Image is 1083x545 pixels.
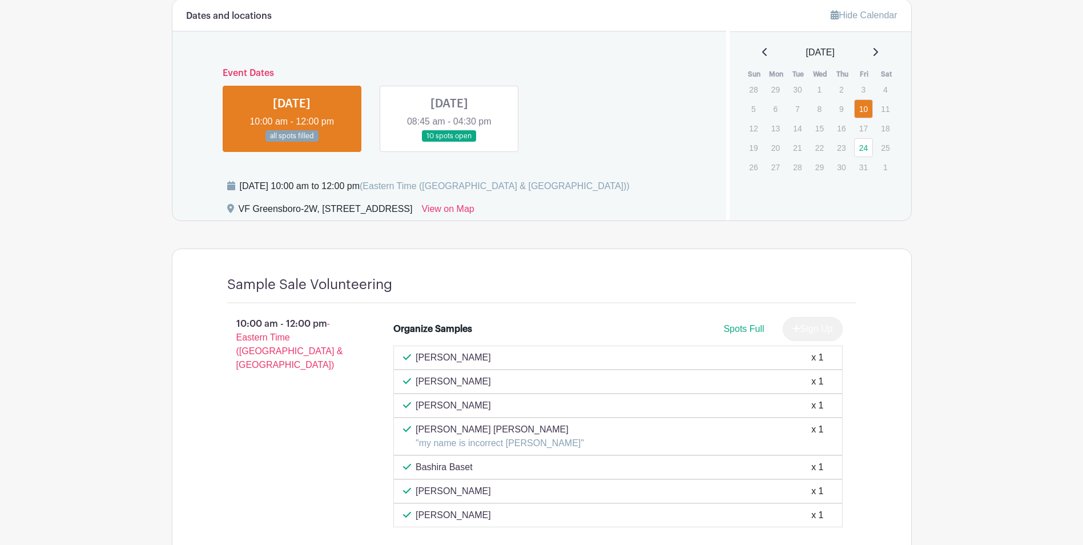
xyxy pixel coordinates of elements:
p: 27 [766,158,785,176]
th: Sat [875,69,897,80]
p: 8 [810,100,829,118]
p: 26 [744,158,763,176]
p: 25 [876,139,895,157]
span: [DATE] [806,46,835,59]
div: [DATE] 10:00 am to 12:00 pm [240,179,630,193]
a: 24 [854,138,873,157]
p: 11 [876,100,895,118]
p: Bashira Baset [416,460,473,474]
div: VF Greensboro-2W, [STREET_ADDRESS] [239,202,413,221]
p: [PERSON_NAME] [416,351,491,364]
th: Mon [766,69,788,80]
p: [PERSON_NAME] [416,399,491,412]
p: 14 [788,119,807,137]
p: 5 [744,100,763,118]
th: Fri [853,69,876,80]
p: [PERSON_NAME] [416,375,491,388]
p: 23 [832,139,851,157]
p: 18 [876,119,895,137]
p: 30 [832,158,851,176]
p: 29 [766,81,785,98]
p: 28 [788,158,807,176]
p: 7 [788,100,807,118]
p: 4 [876,81,895,98]
span: Spots Full [723,324,764,334]
h4: Sample Sale Volunteering [227,276,392,293]
p: 12 [744,119,763,137]
p: "my name is incorrect [PERSON_NAME]" [416,436,584,450]
h6: Dates and locations [186,11,272,22]
p: 21 [788,139,807,157]
p: 2 [832,81,851,98]
p: 29 [810,158,829,176]
div: x 1 [811,399,823,412]
th: Tue [787,69,810,80]
div: x 1 [811,484,823,498]
p: 16 [832,119,851,137]
span: (Eastern Time ([GEOGRAPHIC_DATA] & [GEOGRAPHIC_DATA])) [360,181,630,191]
th: Sun [743,69,766,80]
p: 20 [766,139,785,157]
div: x 1 [811,460,823,474]
p: 10:00 am - 12:00 pm [209,312,376,376]
p: 30 [788,81,807,98]
p: [PERSON_NAME] [PERSON_NAME] [416,423,584,436]
p: 1 [810,81,829,98]
p: 17 [854,119,873,137]
p: 15 [810,119,829,137]
div: x 1 [811,375,823,388]
a: 10 [854,99,873,118]
p: 9 [832,100,851,118]
p: 6 [766,100,785,118]
th: Wed [810,69,832,80]
p: 28 [744,81,763,98]
div: Organize Samples [393,322,472,336]
p: 1 [876,158,895,176]
div: x 1 [811,423,823,450]
p: 13 [766,119,785,137]
p: [PERSON_NAME] [416,508,491,522]
p: 31 [854,158,873,176]
div: x 1 [811,351,823,364]
a: View on Map [421,202,474,221]
a: Hide Calendar [831,10,897,20]
h6: Event Dates [214,68,686,79]
p: 3 [854,81,873,98]
span: - Eastern Time ([GEOGRAPHIC_DATA] & [GEOGRAPHIC_DATA]) [236,319,343,370]
p: [PERSON_NAME] [416,484,491,498]
div: x 1 [811,508,823,522]
p: 19 [744,139,763,157]
p: 22 [810,139,829,157]
th: Thu [831,69,853,80]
